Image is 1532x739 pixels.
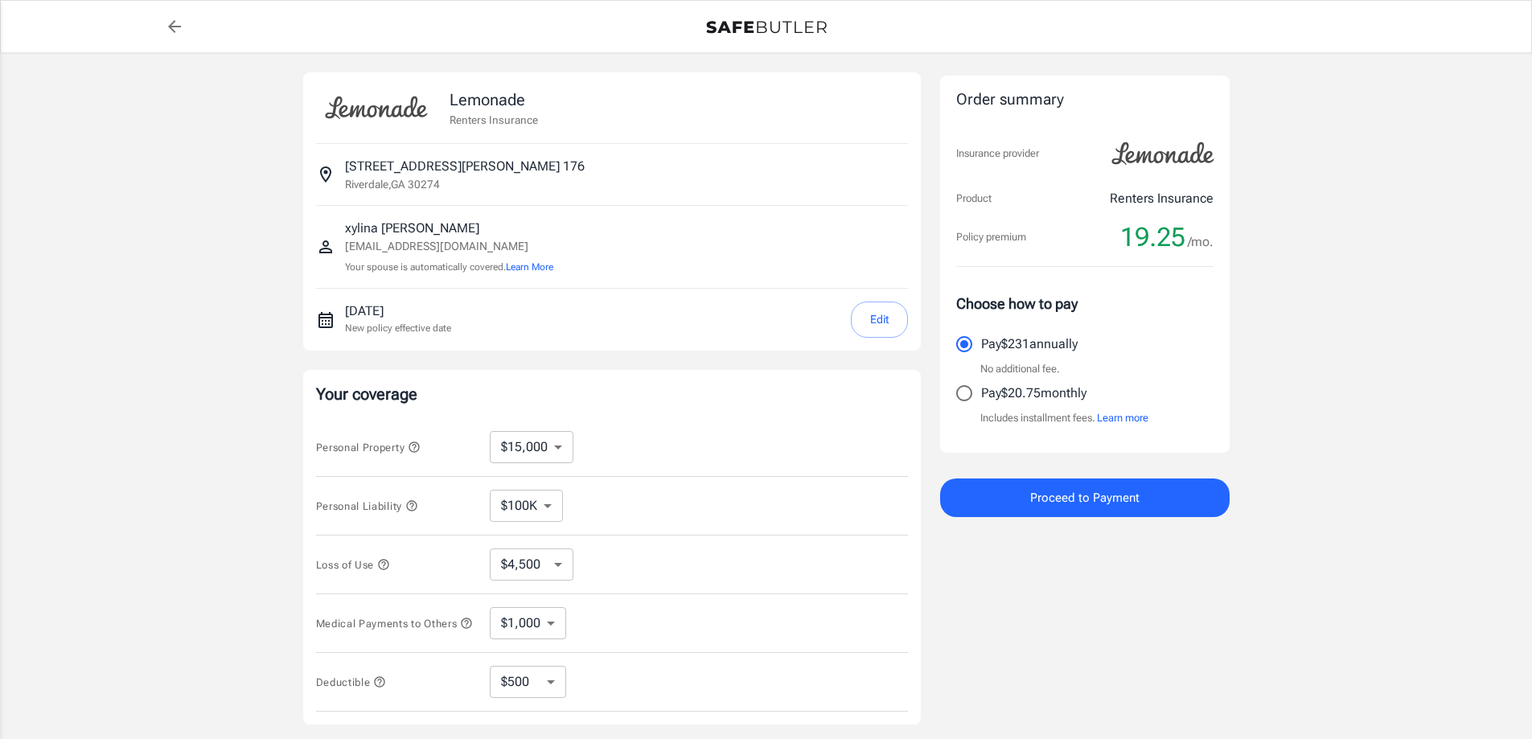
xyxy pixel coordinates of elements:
div: Order summary [956,88,1214,112]
p: Your coverage [316,383,908,405]
button: Personal Liability [316,496,418,515]
img: Lemonade [1103,131,1223,176]
img: Back to quotes [706,21,827,34]
p: Pay $20.75 monthly [981,384,1086,403]
button: Learn more [1097,410,1148,426]
button: Learn More [506,260,553,274]
span: 19.25 [1120,221,1185,253]
span: Personal Property [316,441,421,454]
p: Renters Insurance [1110,189,1214,208]
p: Lemonade [450,88,538,112]
p: xylina [PERSON_NAME] [345,219,553,238]
a: back to quotes [158,10,191,43]
p: Policy premium [956,229,1026,245]
svg: New policy start date [316,310,335,330]
span: Medical Payments to Others [316,618,474,630]
p: Renters Insurance [450,112,538,128]
p: Includes installment fees. [980,410,1148,426]
svg: Insured address [316,165,335,184]
span: /mo. [1188,231,1214,253]
p: [STREET_ADDRESS][PERSON_NAME] 176 [345,157,585,176]
button: Edit [851,302,908,338]
img: Lemonade [316,85,437,130]
p: No additional fee. [980,361,1060,377]
span: Loss of Use [316,559,390,571]
p: Your spouse is automatically covered. [345,260,553,275]
button: Loss of Use [316,555,390,574]
span: Personal Liability [316,500,418,512]
button: Deductible [316,672,387,692]
p: [EMAIL_ADDRESS][DOMAIN_NAME] [345,238,553,255]
p: Product [956,191,992,207]
p: New policy effective date [345,321,451,335]
p: Choose how to pay [956,293,1214,314]
button: Personal Property [316,437,421,457]
p: Pay $231 annually [981,335,1078,354]
svg: Insured person [316,237,335,257]
p: Insurance provider [956,146,1039,162]
button: Medical Payments to Others [316,614,474,633]
button: Proceed to Payment [940,478,1230,517]
p: [DATE] [345,302,451,321]
span: Proceed to Payment [1030,487,1140,508]
p: Riverdale , GA 30274 [345,176,440,192]
span: Deductible [316,676,387,688]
